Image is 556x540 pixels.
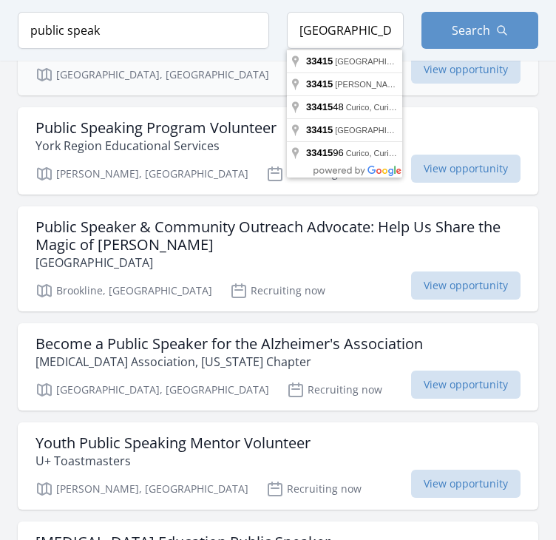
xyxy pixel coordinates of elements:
p: York Region Educational Services [35,137,277,155]
p: [PERSON_NAME], [GEOGRAPHIC_DATA] [35,480,248,498]
h3: Youth Public Speaking Mentor Volunteer [35,434,311,452]
span: Curico, Curicó, [GEOGRAPHIC_DATA] [346,103,486,112]
p: [GEOGRAPHIC_DATA] [35,254,521,271]
span: View opportunity [411,271,521,300]
a: Youth Public Speaking Mentor Volunteer U+ Toastmasters [PERSON_NAME], [GEOGRAPHIC_DATA] Recruitin... [18,422,538,510]
p: Recruiting now [287,381,382,399]
p: U+ Toastmasters [35,452,311,470]
p: Brookline, [GEOGRAPHIC_DATA] [35,282,212,300]
a: Become a Public Speaker for the Alzheimer's Association [MEDICAL_DATA] Association, [US_STATE] Ch... [18,323,538,411]
input: Keyword [18,12,269,49]
span: 33415 [306,101,333,112]
h3: Public Speaking Program Volunteer [35,119,277,137]
a: Public Speaker & Community Outreach Advocate: Help Us Share the Magic of [PERSON_NAME] [GEOGRAPHI... [18,206,538,311]
p: [PERSON_NAME], [GEOGRAPHIC_DATA] [35,165,248,183]
button: Search [421,12,538,49]
span: [GEOGRAPHIC_DATA], [GEOGRAPHIC_DATA] [335,126,509,135]
span: 33415 [306,55,333,67]
span: View opportunity [411,371,521,399]
span: View opportunity [411,470,521,498]
span: View opportunity [411,155,521,183]
h3: Public Speaker & Community Outreach Advocate: Help Us Share the Magic of [PERSON_NAME] [35,218,521,254]
span: Search [452,21,490,39]
p: [MEDICAL_DATA] Association, [US_STATE] Chapter [35,353,423,371]
p: Recruiting now [266,480,362,498]
p: Recruiting now [230,282,325,300]
span: 33415 [306,124,333,135]
h3: Become a Public Speaker for the Alzheimer's Association [35,335,423,353]
a: Public Speaking Program Volunteer York Region Educational Services [PERSON_NAME], [GEOGRAPHIC_DAT... [18,107,538,195]
span: Curico, Curicó, [GEOGRAPHIC_DATA] [346,149,486,158]
span: [PERSON_NAME], [GEOGRAPHIC_DATA] [335,80,491,89]
span: 33415 [306,78,333,90]
p: Recruiting now [266,165,362,183]
span: 48 [306,101,346,112]
input: Location [287,12,404,49]
span: 96 [306,147,346,158]
p: [GEOGRAPHIC_DATA], [GEOGRAPHIC_DATA] [35,66,269,84]
span: View opportunity [411,55,521,84]
p: [GEOGRAPHIC_DATA], [GEOGRAPHIC_DATA] [35,381,269,399]
span: 33415 [306,147,333,158]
